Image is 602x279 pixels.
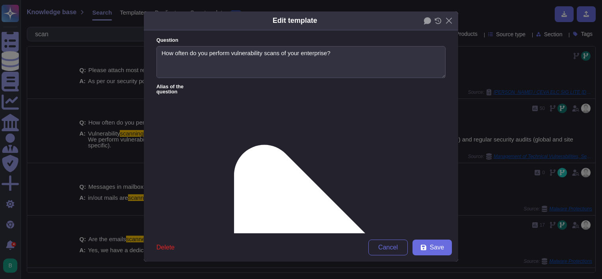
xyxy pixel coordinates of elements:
span: Save [430,244,444,251]
textarea: How often do you perform vulnerability scans of your enterprise? [156,46,446,78]
button: Close [443,15,455,27]
button: Save [412,240,452,255]
button: Cancel [368,240,408,255]
span: Cancel [378,244,398,251]
label: Question [156,38,446,43]
div: Edit template [273,15,317,26]
span: Delete [156,244,175,251]
button: Delete [150,240,181,255]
